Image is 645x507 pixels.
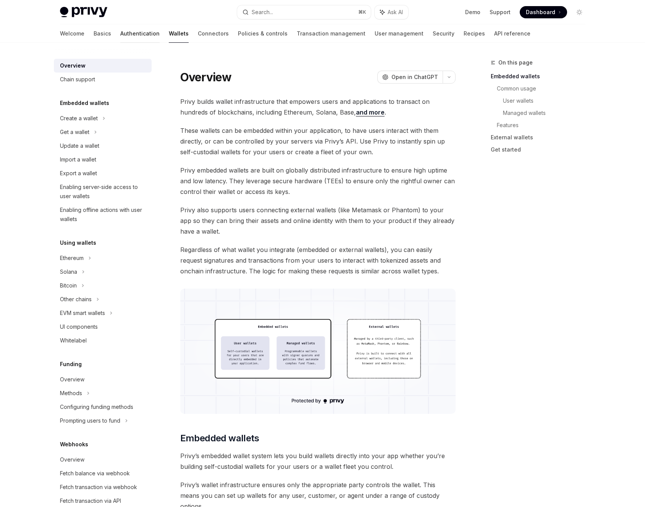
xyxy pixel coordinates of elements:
h5: Funding [60,360,82,369]
a: Enabling server-side access to user wallets [54,180,152,203]
div: Get a wallet [60,128,89,137]
a: Features [497,119,592,131]
a: Security [433,24,454,43]
h5: Webhooks [60,440,88,449]
button: Ask AI [375,5,408,19]
div: Ethereum [60,253,84,263]
a: Authentication [120,24,160,43]
a: Overview [54,453,152,467]
h5: Embedded wallets [60,98,109,108]
a: Export a wallet [54,166,152,180]
a: Fetch balance via webhook [54,467,152,480]
button: Open in ChatGPT [377,71,443,84]
a: Get started [491,144,592,156]
a: Overview [54,373,152,386]
div: Solana [60,267,77,276]
a: Recipes [464,24,485,43]
a: API reference [494,24,530,43]
span: These wallets can be embedded within your application, to have users interact with them directly,... [180,125,456,157]
div: Methods [60,389,82,398]
a: Support [490,8,511,16]
span: ⌘ K [358,9,366,15]
div: Chain support [60,75,95,84]
div: Configuring funding methods [60,402,133,412]
img: images/walletoverview.png [180,289,456,414]
a: UI components [54,320,152,334]
div: UI components [60,322,98,331]
div: Bitcoin [60,281,77,290]
a: Wallets [169,24,189,43]
span: Open in ChatGPT [391,73,438,81]
img: light logo [60,7,107,18]
div: Overview [60,61,86,70]
a: User management [375,24,424,43]
a: Common usage [497,82,592,95]
div: Prompting users to fund [60,416,120,425]
div: Whitelabel [60,336,87,345]
div: Fetch transaction via API [60,496,121,505]
div: Overview [60,375,84,384]
div: Other chains [60,295,92,304]
a: Basics [94,24,111,43]
a: Policies & controls [238,24,288,43]
a: Whitelabel [54,334,152,347]
div: Create a wallet [60,114,98,123]
a: Transaction management [297,24,365,43]
a: Welcome [60,24,84,43]
h5: Using wallets [60,238,96,247]
a: and more [356,108,385,116]
span: Privy also supports users connecting external wallets (like Metamask or Phantom) to your app so t... [180,205,456,237]
a: Import a wallet [54,153,152,166]
div: Fetch balance via webhook [60,469,130,478]
a: Fetch transaction via webhook [54,480,152,494]
h1: Overview [180,70,232,84]
div: Fetch transaction via webhook [60,483,137,492]
a: Update a wallet [54,139,152,153]
span: Privy embedded wallets are built on globally distributed infrastructure to ensure high uptime and... [180,165,456,197]
div: Enabling server-side access to user wallets [60,182,147,201]
a: Connectors [198,24,229,43]
button: Search...⌘K [237,5,371,19]
div: Enabling offline actions with user wallets [60,205,147,224]
div: Search... [252,8,273,17]
span: Embedded wallets [180,432,259,444]
a: Enabling offline actions with user wallets [54,203,152,226]
a: Configuring funding methods [54,400,152,414]
span: Dashboard [526,8,555,16]
div: EVM smart wallets [60,308,105,318]
div: Overview [60,455,84,464]
div: Import a wallet [60,155,96,164]
div: Update a wallet [60,141,99,150]
a: User wallets [503,95,592,107]
a: Embedded wallets [491,70,592,82]
a: Dashboard [520,6,567,18]
a: Demo [465,8,480,16]
a: Managed wallets [503,107,592,119]
button: Toggle dark mode [573,6,585,18]
a: Chain support [54,73,152,86]
span: On this page [498,58,533,67]
span: Ask AI [388,8,403,16]
a: External wallets [491,131,592,144]
span: Regardless of what wallet you integrate (embedded or external wallets), you can easily request si... [180,244,456,276]
span: Privy’s embedded wallet system lets you build wallets directly into your app whether you’re build... [180,450,456,472]
span: Privy builds wallet infrastructure that empowers users and applications to transact on hundreds o... [180,96,456,118]
a: Overview [54,59,152,73]
div: Export a wallet [60,169,97,178]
